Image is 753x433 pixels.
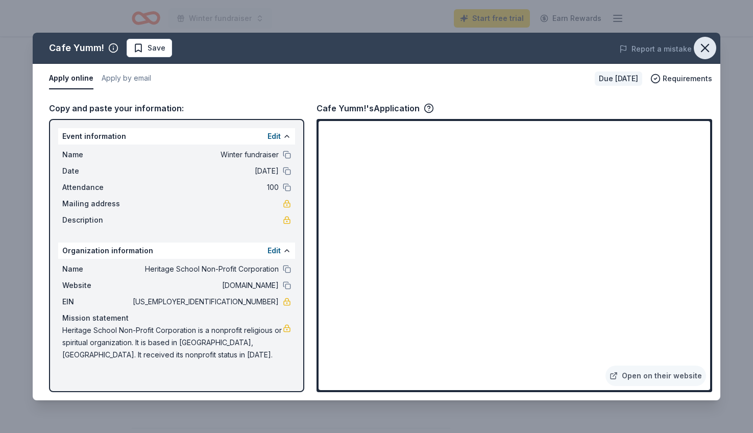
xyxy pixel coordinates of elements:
[605,366,706,386] a: Open on their website
[131,149,279,161] span: Winter fundraiser
[131,165,279,177] span: [DATE]
[268,130,281,142] button: Edit
[102,68,151,89] button: Apply by email
[131,181,279,194] span: 100
[62,296,131,308] span: EIN
[62,279,131,292] span: Website
[58,243,295,259] div: Organization information
[49,68,93,89] button: Apply online
[268,245,281,257] button: Edit
[131,263,279,275] span: Heritage School Non-Profit Corporation
[62,198,131,210] span: Mailing address
[148,42,165,54] span: Save
[663,73,712,85] span: Requirements
[127,39,172,57] button: Save
[619,43,692,55] button: Report a mistake
[62,312,291,324] div: Mission statement
[49,40,104,56] div: Cafe Yumm!
[62,149,131,161] span: Name
[62,165,131,177] span: Date
[62,324,283,361] span: Heritage School Non-Profit Corporation is a nonprofit religious or spiritual organization. It is ...
[58,128,295,145] div: Event information
[131,296,279,308] span: [US_EMPLOYER_IDENTIFICATION_NUMBER]
[62,181,131,194] span: Attendance
[317,102,434,115] div: Cafe Yumm!'s Application
[49,102,304,115] div: Copy and paste your information:
[62,214,131,226] span: Description
[595,71,642,86] div: Due [DATE]
[650,73,712,85] button: Requirements
[62,263,131,275] span: Name
[131,279,279,292] span: [DOMAIN_NAME]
